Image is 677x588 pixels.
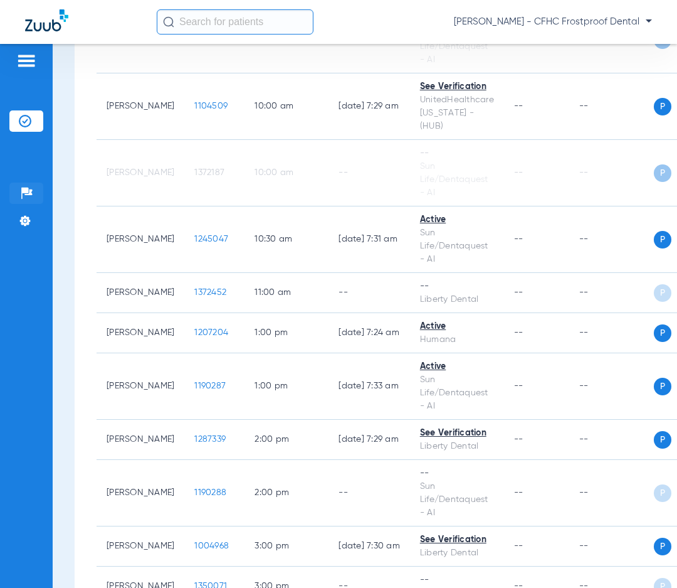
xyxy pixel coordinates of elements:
td: [DATE] 7:33 AM [328,353,410,420]
td: 1:00 PM [244,353,328,420]
span: -- [514,102,523,110]
td: -- [569,140,654,206]
td: [PERSON_NAME] [97,313,184,353]
input: Search for patients [157,9,313,35]
div: Liberty Dental [420,293,494,306]
td: [PERSON_NAME] [97,527,184,567]
div: Active [420,320,494,333]
td: [PERSON_NAME] [97,353,184,420]
td: [PERSON_NAME] [97,420,184,460]
span: 1207204 [194,328,228,337]
td: 1:00 PM [244,313,328,353]
span: P [654,284,671,302]
td: -- [569,460,654,527]
span: -- [514,542,523,550]
img: Search Icon [163,16,174,28]
td: [PERSON_NAME] [97,273,184,313]
div: Active [420,213,494,227]
div: Sun Life/Dentaquest - AI [420,373,494,413]
td: -- [569,206,654,273]
td: 3:00 PM [244,527,328,567]
div: Sun Life/Dentaquest - AI [420,480,494,520]
span: P [654,484,671,502]
td: -- [328,460,410,527]
div: See Verification [420,427,494,440]
div: Humana [420,333,494,346]
span: 1104509 [194,102,228,110]
span: P [654,98,671,115]
td: 11:00 AM [244,273,328,313]
span: -- [514,235,523,243]
td: -- [569,73,654,140]
td: 10:30 AM [244,206,328,273]
td: -- [569,527,654,567]
span: 1372187 [194,168,224,177]
span: 1287339 [194,435,226,444]
td: [DATE] 7:24 AM [328,313,410,353]
div: Sun Life/Dentaquest - AI [420,227,494,266]
td: [PERSON_NAME] [97,460,184,527]
span: P [654,378,671,395]
div: -- [420,147,494,160]
span: -- [514,435,523,444]
span: 1190288 [194,488,226,497]
td: 10:00 AM [244,73,328,140]
div: Active [420,360,494,373]
span: -- [514,328,523,337]
img: hamburger-icon [16,53,36,68]
span: -- [514,488,523,497]
span: [PERSON_NAME] - CFHC Frostproof Dental [454,16,652,28]
td: -- [569,313,654,353]
div: Liberty Dental [420,547,494,560]
span: 1004968 [194,542,229,550]
td: [DATE] 7:31 AM [328,206,410,273]
img: Zuub Logo [25,9,68,31]
div: Sun Life/Dentaquest - AI [420,27,494,67]
td: [DATE] 7:29 AM [328,73,410,140]
span: -- [514,168,523,177]
span: P [654,164,671,182]
div: -- [420,574,494,587]
div: -- [420,280,494,293]
td: -- [569,353,654,420]
td: 10:00 AM [244,140,328,206]
div: UnitedHealthcare [US_STATE] - (HUB) [420,94,494,133]
span: -- [514,288,523,297]
div: Liberty Dental [420,440,494,453]
td: -- [569,420,654,460]
span: P [654,324,671,342]
span: P [654,431,671,449]
iframe: Chat Widget [614,528,677,588]
td: [DATE] 7:30 AM [328,527,410,567]
td: [PERSON_NAME] [97,140,184,206]
div: See Verification [420,533,494,547]
span: P [654,231,671,249]
td: -- [328,273,410,313]
div: See Verification [420,80,494,94]
span: -- [514,382,523,390]
td: -- [569,273,654,313]
div: Sun Life/Dentaquest - AI [420,160,494,200]
td: -- [328,140,410,206]
span: 1245047 [194,235,228,243]
td: [PERSON_NAME] [97,73,184,140]
td: 2:00 PM [244,420,328,460]
td: [PERSON_NAME] [97,206,184,273]
span: 1190287 [194,382,226,390]
td: [DATE] 7:29 AM [328,420,410,460]
td: 2:00 PM [244,460,328,527]
div: -- [420,467,494,480]
span: 1372452 [194,288,226,297]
